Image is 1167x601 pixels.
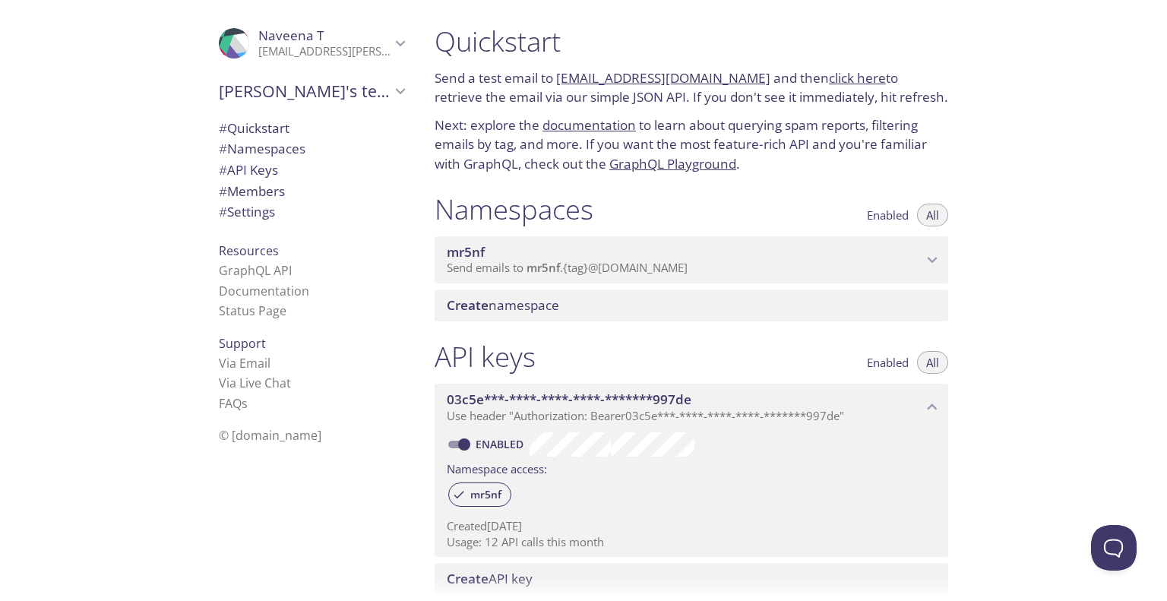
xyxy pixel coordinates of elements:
[219,302,286,319] a: Status Page
[207,71,416,111] div: Naveena's team
[435,563,948,595] div: Create API Key
[219,335,266,352] span: Support
[435,192,593,226] h1: Namespaces
[447,457,547,479] label: Namespace access:
[219,161,227,179] span: #
[207,201,416,223] div: Team Settings
[917,204,948,226] button: All
[207,138,416,160] div: Namespaces
[447,296,559,314] span: namespace
[435,289,948,321] div: Create namespace
[829,69,886,87] a: click here
[917,351,948,374] button: All
[219,203,227,220] span: #
[461,488,511,501] span: mr5nf
[219,182,227,200] span: #
[219,81,391,102] span: [PERSON_NAME]'s team
[242,395,248,412] span: s
[609,155,736,172] a: GraphQL Playground
[219,262,292,279] a: GraphQL API
[219,203,275,220] span: Settings
[556,69,770,87] a: [EMAIL_ADDRESS][DOMAIN_NAME]
[219,395,248,412] a: FAQ
[527,260,560,275] span: mr5nf
[435,24,948,59] h1: Quickstart
[219,140,227,157] span: #
[435,236,948,283] div: mr5nf namespace
[207,18,416,68] div: Naveena T
[447,243,485,261] span: mr5nf
[542,116,636,134] a: documentation
[258,27,324,44] span: Naveena T
[858,351,918,374] button: Enabled
[207,118,416,139] div: Quickstart
[219,119,227,137] span: #
[219,242,279,259] span: Resources
[858,204,918,226] button: Enabled
[447,260,688,275] span: Send emails to . {tag} @[DOMAIN_NAME]
[219,283,309,299] a: Documentation
[435,115,948,174] p: Next: explore the to learn about querying spam reports, filtering emails by tag, and more. If you...
[219,161,278,179] span: API Keys
[1091,525,1137,571] iframe: Help Scout Beacon - Open
[219,375,291,391] a: Via Live Chat
[219,119,289,137] span: Quickstart
[435,340,536,374] h1: API keys
[207,160,416,181] div: API Keys
[219,427,321,444] span: © [DOMAIN_NAME]
[207,181,416,202] div: Members
[219,355,270,372] a: Via Email
[447,296,489,314] span: Create
[219,182,285,200] span: Members
[258,44,391,59] p: [EMAIL_ADDRESS][PERSON_NAME][DOMAIN_NAME]
[219,140,305,157] span: Namespaces
[447,518,936,534] p: Created [DATE]
[448,482,511,507] div: mr5nf
[435,68,948,107] p: Send a test email to and then to retrieve the email via our simple JSON API. If you don't see it ...
[473,437,530,451] a: Enabled
[447,534,936,550] p: Usage: 12 API calls this month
